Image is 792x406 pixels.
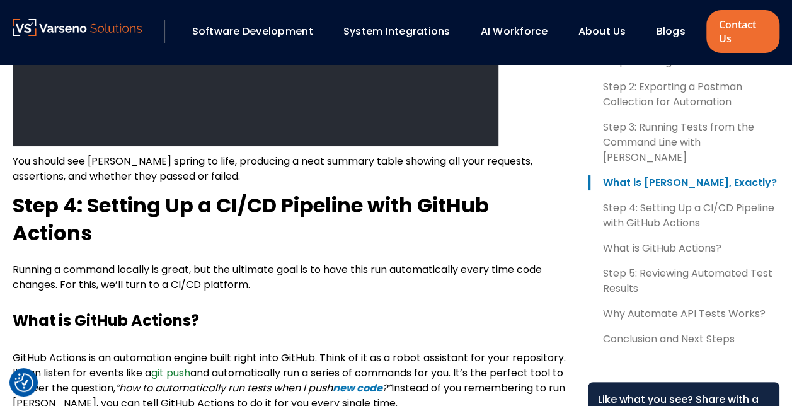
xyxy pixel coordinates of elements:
span: and automatically run a series of commands for you. It’s the perfect tool to answer the question, [13,366,563,395]
a: new code [333,381,382,395]
span: You should see [PERSON_NAME] spring to life, producing a neat summary table showing all your requ... [13,154,532,183]
a: Step 3: Running Tests from the Command Line with [PERSON_NAME] [588,120,779,165]
div: Software Development [186,21,331,42]
a: AI Workforce [480,24,548,38]
div: About Us [571,21,643,42]
span: “how to automatically run tests when I push [115,381,333,395]
b: What is GitHub Actions? [13,310,199,331]
a: Step 2: Exporting a Postman Collection for Automation [588,79,779,110]
a: Blogs [656,24,685,38]
img: Varseno Solutions – Product Engineering & IT Services [13,19,142,36]
a: What is GitHub Actions? [588,241,779,256]
a: What is [PERSON_NAME], Exactly? [588,175,779,190]
b: Step 4: Setting Up a CI/CD Pipeline with GitHub Actions [13,191,489,247]
img: Revisit consent button [14,373,33,392]
span: Running a command locally is great, but the ultimate goal is to have this run automatically every... [13,262,542,292]
span: git push [151,366,190,380]
span: ?” [382,381,391,395]
a: System Integrations [343,24,451,38]
div: AI Workforce [474,21,565,42]
span: GitHub Actions is an automation engine built right into GitHub. Think of it as a robot assistant ... [13,351,566,380]
a: Varseno Solutions – Product Engineering & IT Services [13,19,142,44]
a: Step 4: Setting Up a CI/CD Pipeline with GitHub Actions [588,200,779,231]
a: Conclusion and Next Steps [588,332,779,347]
button: Cookie Settings [14,373,33,392]
a: About Us [578,24,626,38]
a: Contact Us [706,10,779,53]
a: Software Development [192,24,313,38]
a: Step 5: Reviewing Automated Test Results [588,266,779,296]
a: Why Automate API Tests Works? [588,306,779,322]
div: System Integrations [337,21,468,42]
div: Blogs [650,21,703,42]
